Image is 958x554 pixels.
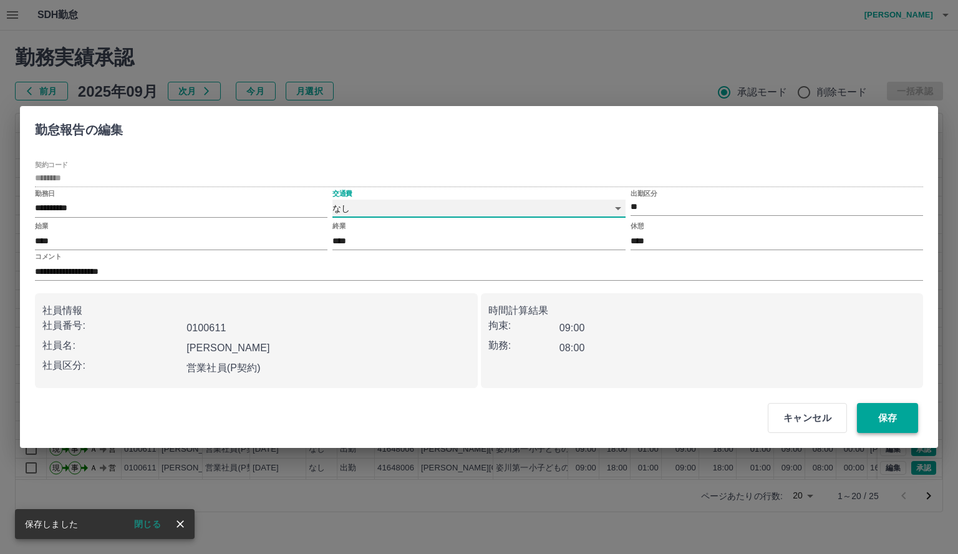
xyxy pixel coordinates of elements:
[42,303,470,318] p: 社員情報
[857,403,918,433] button: 保存
[35,252,61,261] label: コメント
[559,343,585,353] b: 08:00
[42,338,181,353] p: 社員名:
[42,358,181,373] p: 社員区分:
[186,323,226,333] b: 0100611
[559,323,585,333] b: 09:00
[35,188,55,198] label: 勤務日
[186,362,261,373] b: 営業社員(P契約)
[186,343,270,353] b: [PERSON_NAME]
[332,221,346,231] label: 終業
[35,160,68,169] label: 契約コード
[171,515,190,533] button: close
[332,188,352,198] label: 交通費
[124,515,171,533] button: 閉じる
[35,221,48,231] label: 始業
[631,188,657,198] label: 出勤区分
[488,338,559,353] p: 勤務:
[25,513,78,535] div: 保存しました
[20,106,138,148] h2: 勤怠報告の編集
[42,318,181,333] p: 社員番号:
[488,303,916,318] p: 時間計算結果
[332,200,625,218] div: なし
[488,318,559,333] p: 拘束:
[768,403,847,433] button: キャンセル
[631,221,644,231] label: 休憩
